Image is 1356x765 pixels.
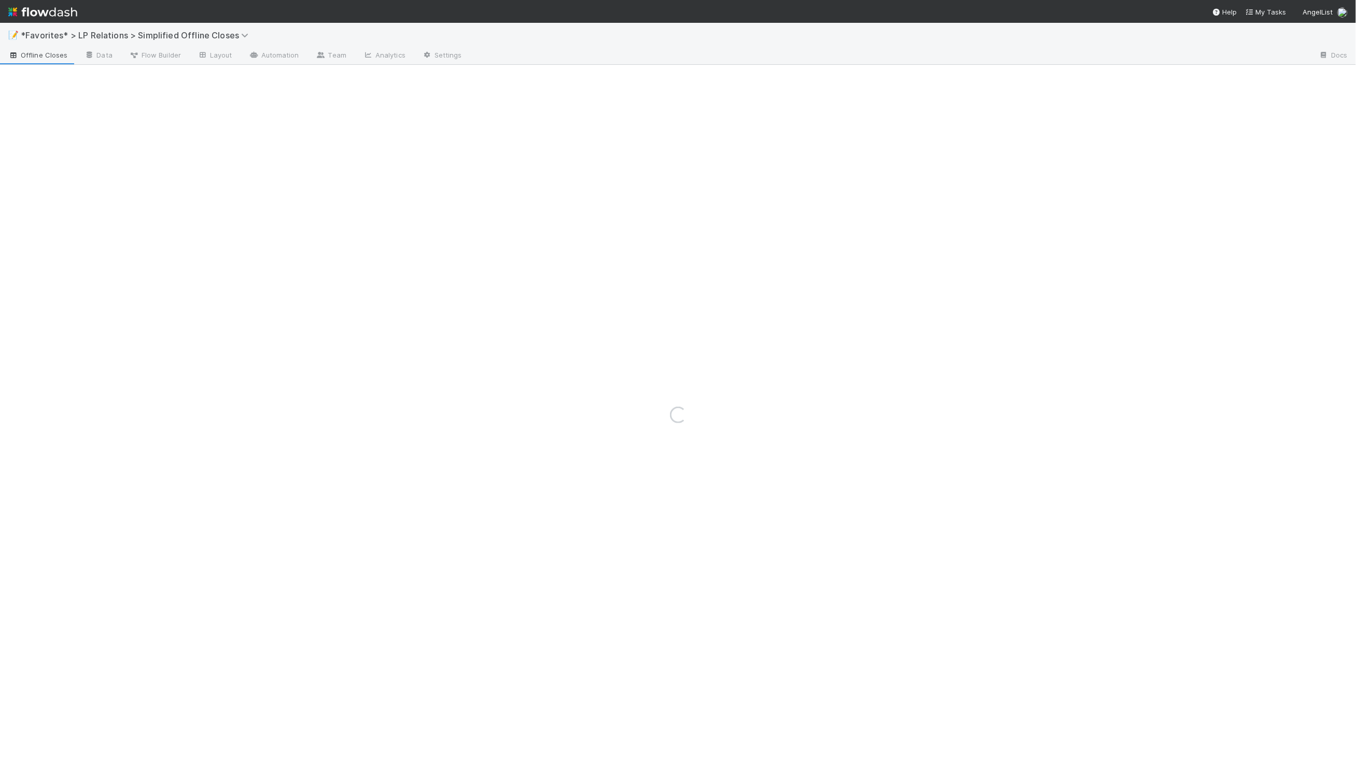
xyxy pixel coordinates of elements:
a: Docs [1311,48,1356,64]
a: Automation [241,48,307,64]
span: Offline Closes [8,50,67,60]
a: Layout [189,48,241,64]
span: Flow Builder [129,50,181,60]
span: My Tasks [1246,8,1287,16]
span: 📝 [8,31,19,39]
div: Help [1212,7,1237,17]
img: avatar_218ae7b5-dcd5-4ccc-b5d5-7cc00ae2934f.png [1337,7,1348,18]
a: Analytics [355,48,414,64]
img: logo-inverted-e16ddd16eac7371096b0.svg [8,3,77,21]
a: Flow Builder [121,48,189,64]
a: Settings [414,48,470,64]
a: Team [307,48,355,64]
a: Data [76,48,120,64]
a: My Tasks [1246,7,1287,17]
span: AngelList [1303,8,1333,16]
span: *Favorites* > LP Relations > Simplified Offline Closes [21,30,254,40]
